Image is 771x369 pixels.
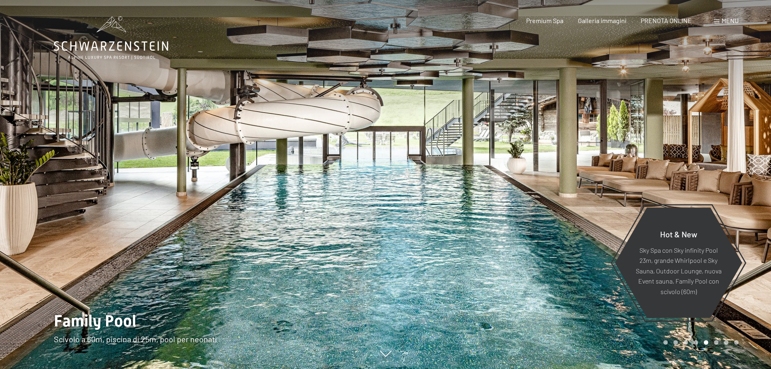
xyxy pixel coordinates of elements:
div: Carousel Page 4 [694,340,698,345]
a: Hot & New Sky Spa con Sky infinity Pool 23m, grande Whirlpool e Sky Sauna, Outdoor Lounge, nuova ... [614,207,743,318]
span: Hot & New [660,229,697,239]
p: Sky Spa con Sky infinity Pool 23m, grande Whirlpool e Sky Sauna, Outdoor Lounge, nuova Event saun... [635,245,722,296]
div: Carousel Page 1 [663,340,668,345]
div: Carousel Page 8 [734,340,739,345]
div: Carousel Pagination [661,340,739,345]
div: Carousel Page 7 [724,340,729,345]
div: Carousel Page 6 [714,340,718,345]
div: Carousel Page 3 [684,340,688,345]
a: PRENOTA ONLINE [641,17,692,24]
a: Galleria immagini [578,17,627,24]
span: Menu [722,17,739,24]
div: Carousel Page 2 [673,340,678,345]
div: Carousel Page 5 (Current Slide) [704,340,708,345]
a: Premium Spa [526,17,563,24]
